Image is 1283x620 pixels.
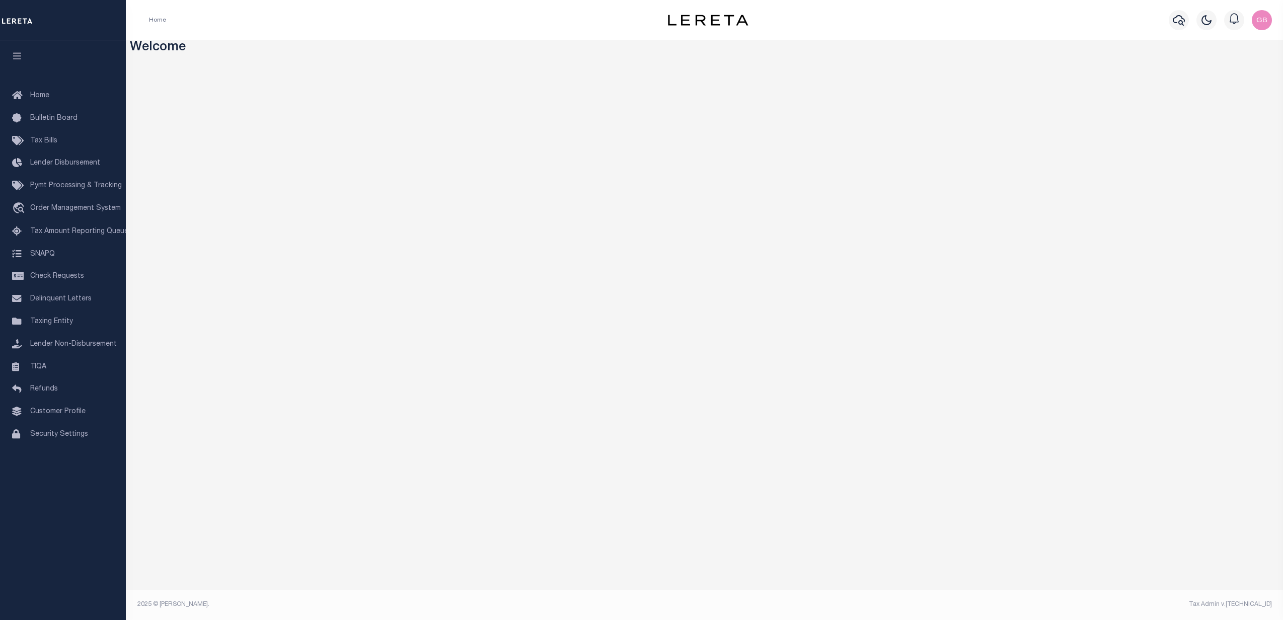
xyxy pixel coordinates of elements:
[1252,10,1272,30] img: svg+xml;base64,PHN2ZyB4bWxucz0iaHR0cDovL3d3dy53My5vcmcvMjAwMC9zdmciIHBvaW50ZXItZXZlbnRzPSJub25lIi...
[30,137,57,144] span: Tax Bills
[30,385,58,393] span: Refunds
[30,250,55,257] span: SNAPQ
[30,92,49,99] span: Home
[130,40,1279,56] h3: Welcome
[30,408,86,415] span: Customer Profile
[12,202,28,215] i: travel_explore
[30,182,122,189] span: Pymt Processing & Tracking
[130,600,705,609] div: 2025 © [PERSON_NAME].
[712,600,1272,609] div: Tax Admin v.[TECHNICAL_ID]
[30,295,92,302] span: Delinquent Letters
[30,115,78,122] span: Bulletin Board
[30,431,88,438] span: Security Settings
[30,160,100,167] span: Lender Disbursement
[30,205,121,212] span: Order Management System
[30,273,84,280] span: Check Requests
[30,318,73,325] span: Taxing Entity
[668,15,748,26] img: logo-dark.svg
[30,228,128,235] span: Tax Amount Reporting Queue
[30,341,117,348] span: Lender Non-Disbursement
[30,363,46,370] span: TIQA
[149,16,166,25] li: Home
